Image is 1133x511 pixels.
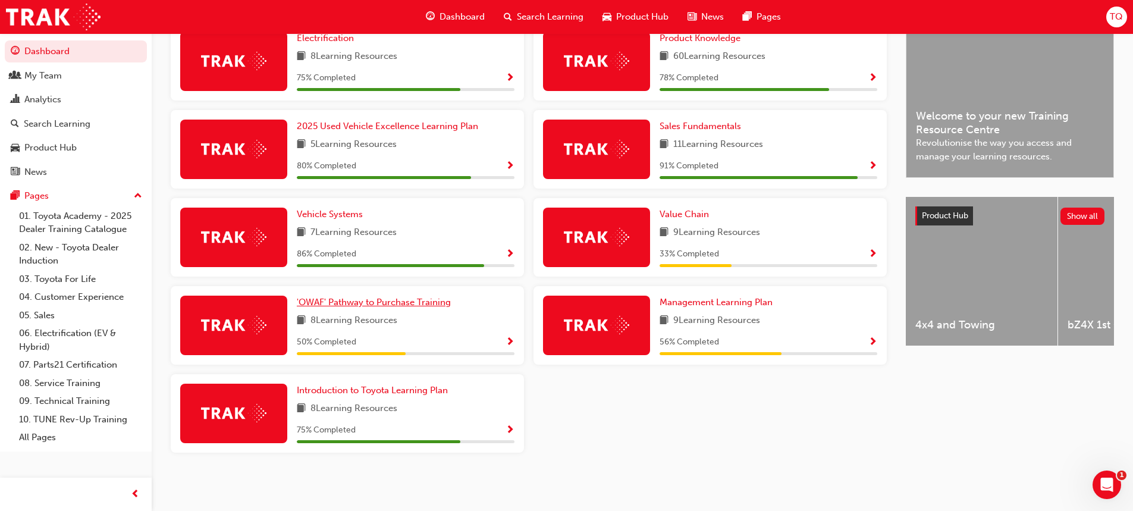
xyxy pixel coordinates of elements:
span: 78 % Completed [660,71,718,85]
a: Analytics [5,89,147,111]
a: Value Chain [660,208,714,221]
span: book-icon [660,225,668,240]
span: Electrification [297,33,354,43]
span: 9 Learning Resources [673,314,760,328]
a: 05. Sales [14,306,147,325]
img: Trak [6,4,101,30]
a: pages-iconPages [733,5,790,29]
span: Show Progress [868,73,877,84]
span: car-icon [602,10,611,24]
span: Revolutionise the way you access and manage your learning resources. [916,136,1104,163]
div: Pages [24,189,49,203]
span: 33 % Completed [660,247,719,261]
span: Show Progress [868,337,877,348]
a: My Team [5,65,147,87]
span: car-icon [11,143,20,153]
img: Trak [201,52,266,70]
span: 86 % Completed [297,247,356,261]
a: 06. Electrification (EV & Hybrid) [14,324,147,356]
span: 4x4 and Towing [915,318,1048,332]
span: book-icon [660,49,668,64]
span: 'OWAF' Pathway to Purchase Training [297,297,451,308]
button: Show Progress [868,247,877,262]
span: News [701,10,724,24]
span: 50 % Completed [297,336,356,349]
a: Search Learning [5,113,147,135]
span: Product Knowledge [660,33,740,43]
span: Show Progress [506,161,514,172]
span: guage-icon [11,46,20,57]
span: book-icon [297,314,306,328]
a: Sales Fundamentals [660,120,746,133]
span: Vehicle Systems [297,209,363,220]
img: Trak [201,404,266,422]
span: Search Learning [517,10,583,24]
span: 11 Learning Resources [673,137,763,152]
a: car-iconProduct Hub [593,5,678,29]
img: Trak [564,140,629,158]
a: 04. Customer Experience [14,288,147,306]
iframe: Intercom live chat [1093,471,1121,499]
button: TQ [1106,7,1127,27]
a: Management Learning Plan [660,296,777,309]
button: Show Progress [868,71,877,86]
button: Show Progress [506,71,514,86]
a: Introduction to Toyota Learning Plan [297,384,453,397]
a: search-iconSearch Learning [494,5,593,29]
span: 2025 Used Vehicle Excellence Learning Plan [297,121,478,131]
span: 5 Learning Resources [310,137,397,152]
span: book-icon [297,225,306,240]
button: Show Progress [506,159,514,174]
button: Show Progress [506,423,514,438]
span: people-icon [11,71,20,81]
span: search-icon [11,119,19,130]
span: book-icon [660,314,668,328]
span: Show Progress [868,161,877,172]
a: All Pages [14,428,147,447]
a: 02. New - Toyota Dealer Induction [14,239,147,270]
span: news-icon [11,167,20,178]
button: Show Progress [506,335,514,350]
span: search-icon [504,10,512,24]
span: up-icon [134,189,142,204]
span: 91 % Completed [660,159,718,173]
button: Show Progress [868,335,877,350]
a: Vehicle Systems [297,208,368,221]
a: Electrification [297,32,359,45]
a: 2025 Used Vehicle Excellence Learning Plan [297,120,483,133]
span: 1 [1117,471,1126,480]
a: 07. Parts21 Certification [14,356,147,374]
div: Search Learning [24,117,90,131]
a: Product HubShow all [915,206,1104,225]
span: Product Hub [616,10,668,24]
span: book-icon [297,49,306,64]
img: Trak [201,316,266,334]
button: Pages [5,185,147,207]
span: 8 Learning Resources [310,402,397,416]
div: Product Hub [24,141,77,155]
span: Introduction to Toyota Learning Plan [297,385,448,396]
span: Dashboard [440,10,485,24]
a: news-iconNews [678,5,733,29]
a: 08. Service Training [14,374,147,393]
a: 'OWAF' Pathway to Purchase Training [297,296,456,309]
a: Product Knowledge [660,32,745,45]
img: Trak [564,52,629,70]
a: Product Hub [5,137,147,159]
a: 01. Toyota Academy - 2025 Dealer Training Catalogue [14,207,147,239]
span: Show Progress [868,249,877,260]
span: book-icon [660,137,668,152]
span: 60 Learning Resources [673,49,765,64]
span: Welcome to your new Training Resource Centre [916,109,1104,136]
div: My Team [24,69,62,83]
span: prev-icon [131,487,140,502]
a: 03. Toyota For Life [14,270,147,289]
span: chart-icon [11,95,20,105]
span: 7 Learning Resources [310,225,397,240]
span: pages-icon [743,10,752,24]
span: pages-icon [11,191,20,202]
img: Trak [201,140,266,158]
span: Product Hub [922,211,968,221]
